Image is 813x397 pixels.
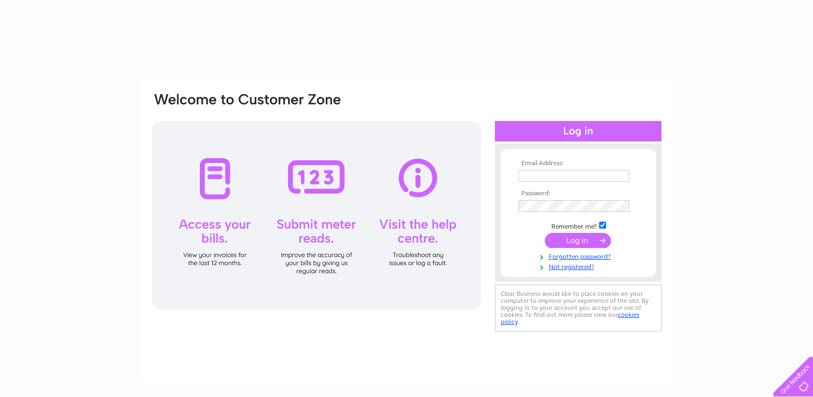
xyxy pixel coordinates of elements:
input: Submit [545,233,611,248]
a: cookies policy [501,311,639,325]
a: Forgotten password? [519,251,641,261]
td: Remember me? [516,220,641,231]
a: Not registered? [519,261,641,271]
div: Clear Business would like to place cookies on your computer to improve your experience of the sit... [495,285,661,331]
th: Email Address: [516,160,641,167]
th: Password: [516,190,641,197]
